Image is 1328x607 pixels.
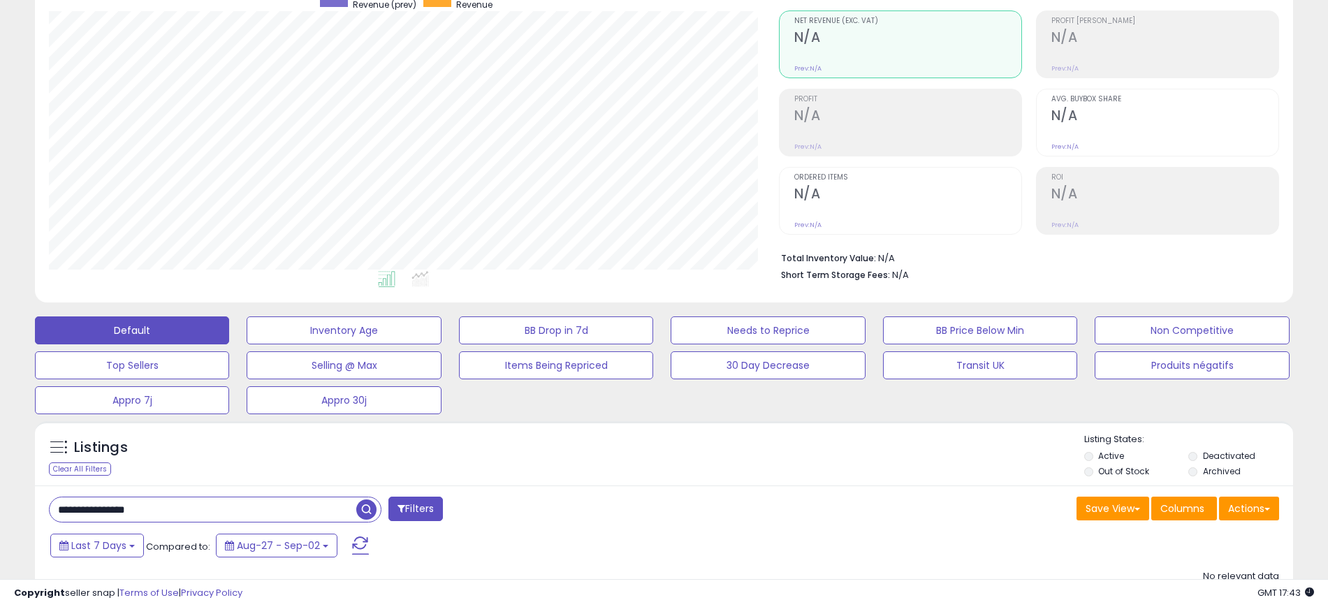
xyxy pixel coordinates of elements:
[247,316,441,344] button: Inventory Age
[1051,221,1079,229] small: Prev: N/A
[794,174,1021,182] span: Ordered Items
[1051,186,1278,205] h2: N/A
[892,268,909,281] span: N/A
[794,96,1021,103] span: Profit
[1257,586,1314,599] span: 2025-09-10 17:43 GMT
[247,386,441,414] button: Appro 30j
[671,316,865,344] button: Needs to Reprice
[883,351,1077,379] button: Transit UK
[794,186,1021,205] h2: N/A
[1098,465,1149,477] label: Out of Stock
[237,539,320,553] span: Aug-27 - Sep-02
[1051,108,1278,126] h2: N/A
[35,386,229,414] button: Appro 7j
[781,252,876,264] b: Total Inventory Value:
[671,351,865,379] button: 30 Day Decrease
[1051,17,1278,25] span: Profit [PERSON_NAME]
[1077,497,1149,520] button: Save View
[1051,64,1079,73] small: Prev: N/A
[146,540,210,553] span: Compared to:
[1095,316,1289,344] button: Non Competitive
[794,142,822,151] small: Prev: N/A
[71,539,126,553] span: Last 7 Days
[1051,174,1278,182] span: ROI
[119,586,179,599] a: Terms of Use
[1051,142,1079,151] small: Prev: N/A
[794,17,1021,25] span: Net Revenue (Exc. VAT)
[1203,570,1279,583] div: No relevant data
[1095,351,1289,379] button: Produits négatifs
[794,108,1021,126] h2: N/A
[14,587,242,600] div: seller snap | |
[883,316,1077,344] button: BB Price Below Min
[781,249,1269,265] li: N/A
[1084,433,1293,446] p: Listing States:
[1160,502,1204,515] span: Columns
[216,534,337,557] button: Aug-27 - Sep-02
[459,316,653,344] button: BB Drop in 7d
[1098,450,1124,462] label: Active
[794,29,1021,48] h2: N/A
[50,534,144,557] button: Last 7 Days
[49,462,111,476] div: Clear All Filters
[388,497,443,521] button: Filters
[35,351,229,379] button: Top Sellers
[1219,497,1279,520] button: Actions
[781,269,890,281] b: Short Term Storage Fees:
[794,221,822,229] small: Prev: N/A
[74,438,128,458] h5: Listings
[1051,29,1278,48] h2: N/A
[1203,465,1241,477] label: Archived
[247,351,441,379] button: Selling @ Max
[14,586,65,599] strong: Copyright
[35,316,229,344] button: Default
[794,64,822,73] small: Prev: N/A
[1151,497,1217,520] button: Columns
[459,351,653,379] button: Items Being Repriced
[181,586,242,599] a: Privacy Policy
[1051,96,1278,103] span: Avg. Buybox Share
[1203,450,1255,462] label: Deactivated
